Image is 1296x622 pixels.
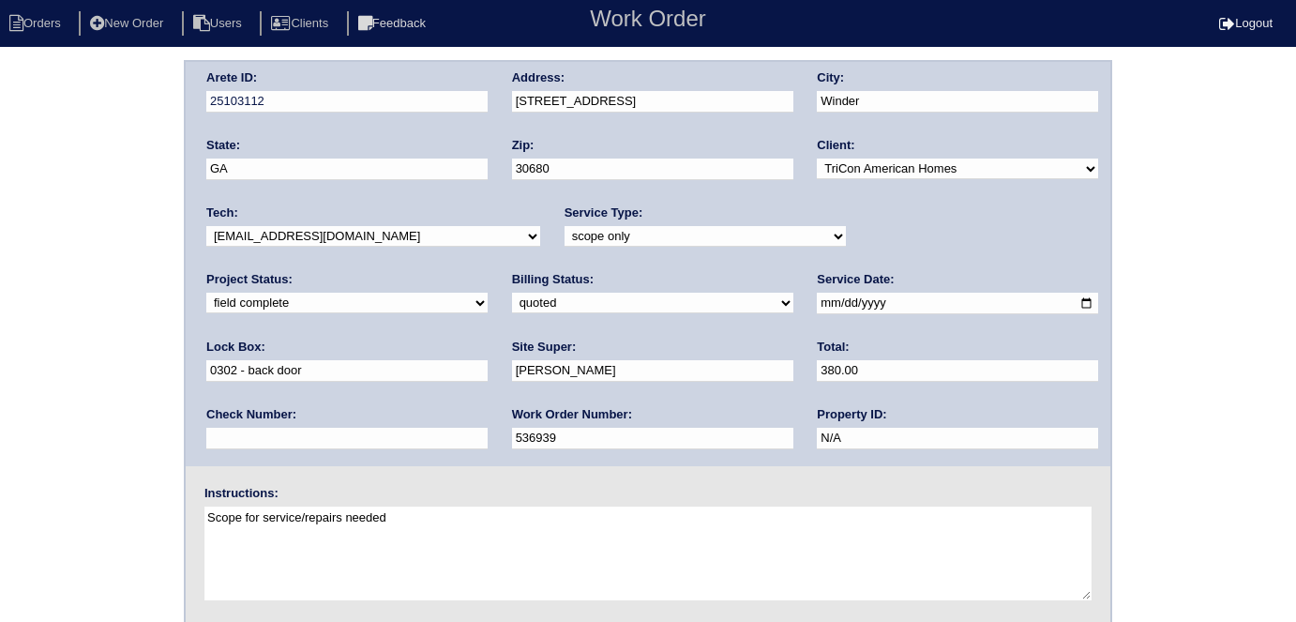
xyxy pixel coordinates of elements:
[512,91,793,113] input: Enter a location
[817,406,886,423] label: Property ID:
[206,406,296,423] label: Check Number:
[817,271,894,288] label: Service Date:
[79,11,178,37] li: New Order
[260,16,343,30] a: Clients
[512,137,535,154] label: Zip:
[817,339,849,356] label: Total:
[512,339,577,356] label: Site Super:
[182,16,257,30] a: Users
[347,11,441,37] li: Feedback
[565,205,643,221] label: Service Type:
[512,406,632,423] label: Work Order Number:
[206,339,265,356] label: Lock Box:
[817,137,854,154] label: Client:
[206,205,238,221] label: Tech:
[182,11,257,37] li: Users
[206,271,293,288] label: Project Status:
[206,137,240,154] label: State:
[204,485,279,502] label: Instructions:
[512,69,565,86] label: Address:
[204,507,1092,600] textarea: Scope for service/repairs needed
[79,16,178,30] a: New Order
[260,11,343,37] li: Clients
[512,271,594,288] label: Billing Status:
[206,69,257,86] label: Arete ID:
[1219,16,1273,30] a: Logout
[817,69,844,86] label: City:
